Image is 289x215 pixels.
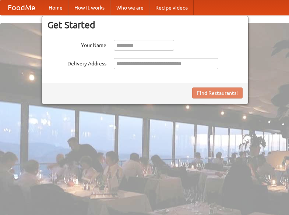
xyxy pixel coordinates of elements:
[43,0,68,15] a: Home
[192,87,243,98] button: Find Restaurants!
[47,40,106,49] label: Your Name
[47,58,106,67] label: Delivery Address
[47,19,243,31] h3: Get Started
[0,0,43,15] a: FoodMe
[149,0,194,15] a: Recipe videos
[68,0,110,15] a: How it works
[110,0,149,15] a: Who we are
